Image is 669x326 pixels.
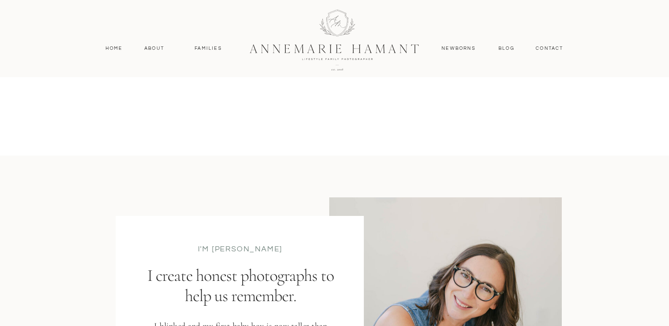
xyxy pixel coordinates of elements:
p: I create honest photographs to help us remember. [144,265,337,313]
p: I'm [PERSON_NAME] [168,244,313,251]
a: contact [531,45,568,52]
a: About [142,45,167,52]
a: Families [190,45,228,52]
a: Blog [497,45,517,52]
a: Newborns [439,45,479,52]
a: Home [102,45,127,52]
